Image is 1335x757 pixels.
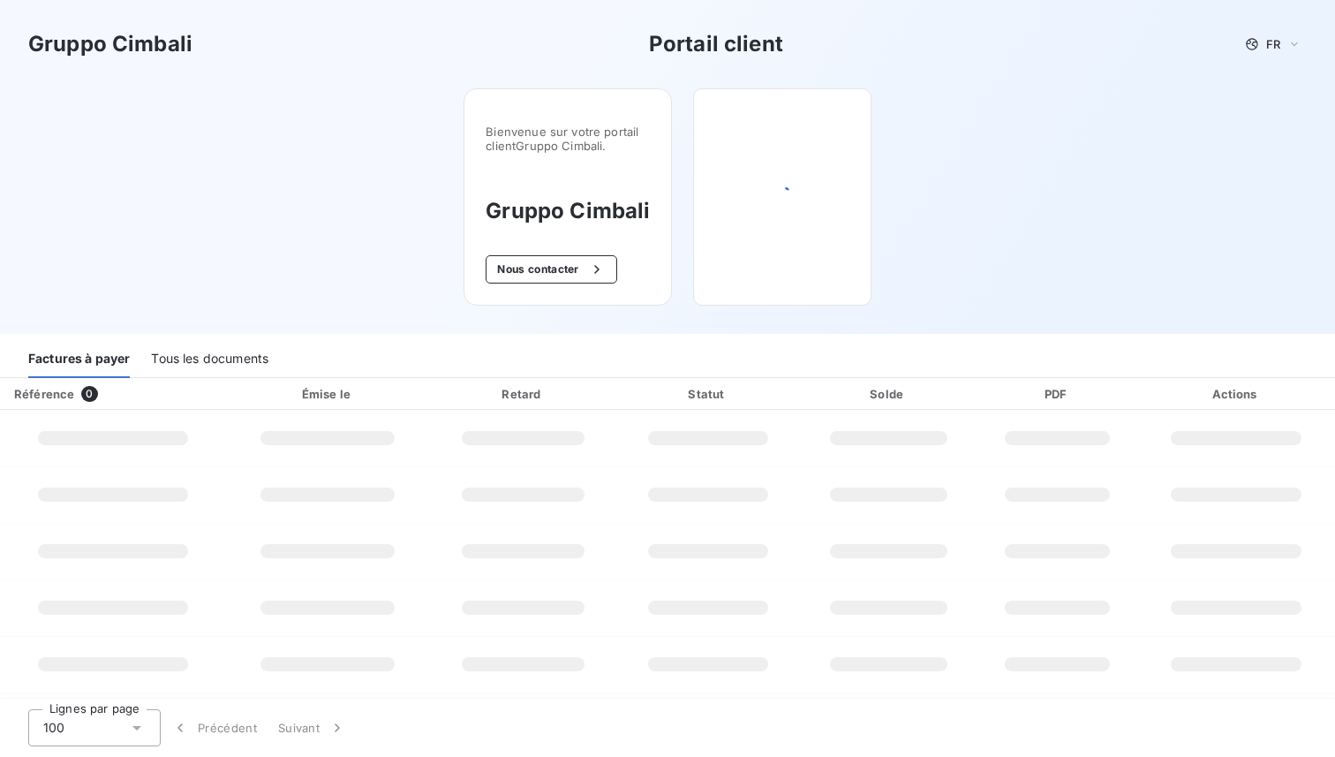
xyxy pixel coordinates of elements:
[1266,37,1280,51] span: FR
[981,385,1134,403] div: PDF
[803,385,974,403] div: Solde
[81,386,97,402] span: 0
[14,387,74,401] div: Référence
[268,709,357,746] button: Suivant
[43,719,64,737] span: 100
[649,28,783,60] h3: Portail client
[230,385,426,403] div: Émise le
[486,125,650,153] span: Bienvenue sur votre portail client Gruppo Cimbali .
[486,195,650,227] h3: Gruppo Cimbali
[28,28,192,60] h3: Gruppo Cimbali
[151,341,268,378] div: Tous les documents
[161,709,268,746] button: Précédent
[1141,385,1331,403] div: Actions
[620,385,796,403] div: Statut
[28,341,130,378] div: Factures à payer
[434,385,614,403] div: Retard
[486,255,616,284] button: Nous contacter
